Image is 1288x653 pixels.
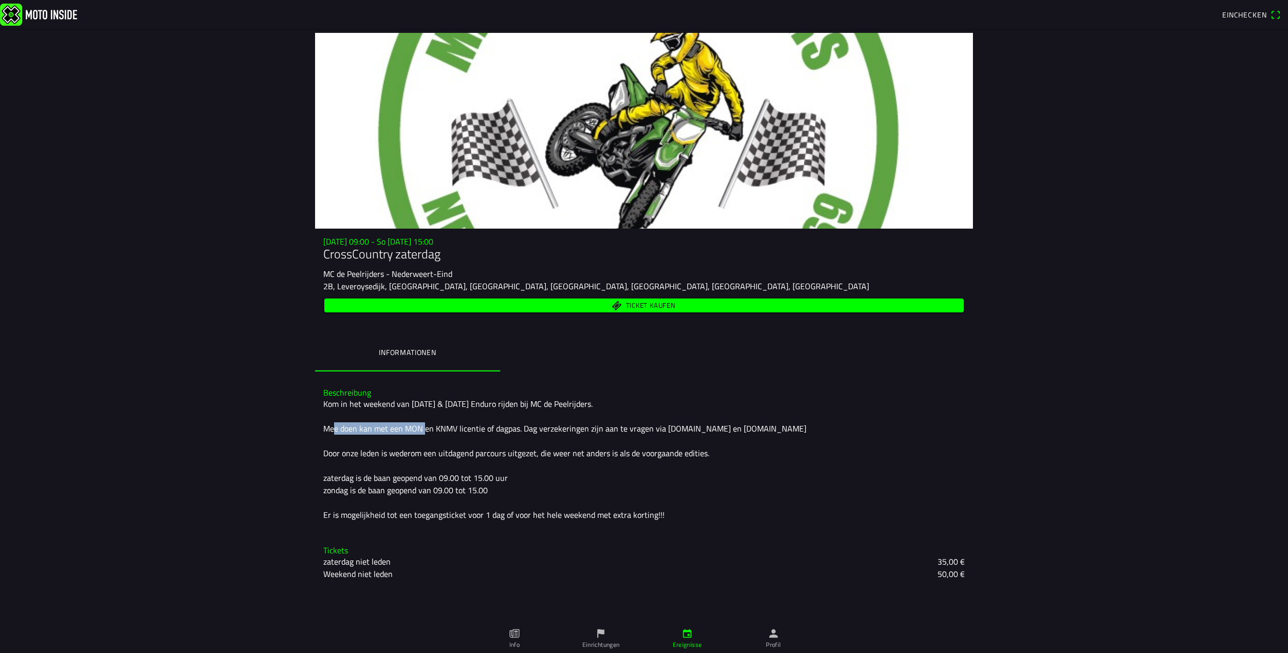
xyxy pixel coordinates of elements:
ion-label: Informationen [379,347,436,358]
h3: Beschreibung [323,388,965,398]
h3: [DATE] 09:00 - So [DATE] 15:00 [323,237,965,247]
ion-label: Info [509,640,520,649]
span: Einchecken [1222,9,1266,20]
ion-icon: person [768,628,779,639]
h3: Tickets [323,546,965,555]
ion-label: Profil [766,640,781,649]
ion-icon: paper [509,628,520,639]
ion-text: Weekend niet leden [323,568,393,580]
ion-icon: flag [595,628,606,639]
ion-text: zaterdag niet leden [323,555,391,568]
ion-label: Einrichtungen [582,640,620,649]
ion-text: 2B, Leveroysedijk, [GEOGRAPHIC_DATA], [GEOGRAPHIC_DATA], [GEOGRAPHIC_DATA], [GEOGRAPHIC_DATA], [G... [323,280,869,292]
div: Kom in het weekend van [DATE] & [DATE] Enduro rijden bij MC de Peelrijders. Mee doen kan met een ... [323,398,965,521]
ion-text: 50,00 € [937,568,965,580]
a: Eincheckenqr scanner [1217,6,1286,23]
ion-text: MC de Peelrijders - Nederweert-Eind [323,268,452,280]
ion-text: 35,00 € [937,555,965,568]
span: Ticket kaufen [626,302,676,309]
ion-label: Ereignisse [673,640,702,649]
ion-icon: calendar [682,628,693,639]
h1: CrossCountry zaterdag [323,247,965,262]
